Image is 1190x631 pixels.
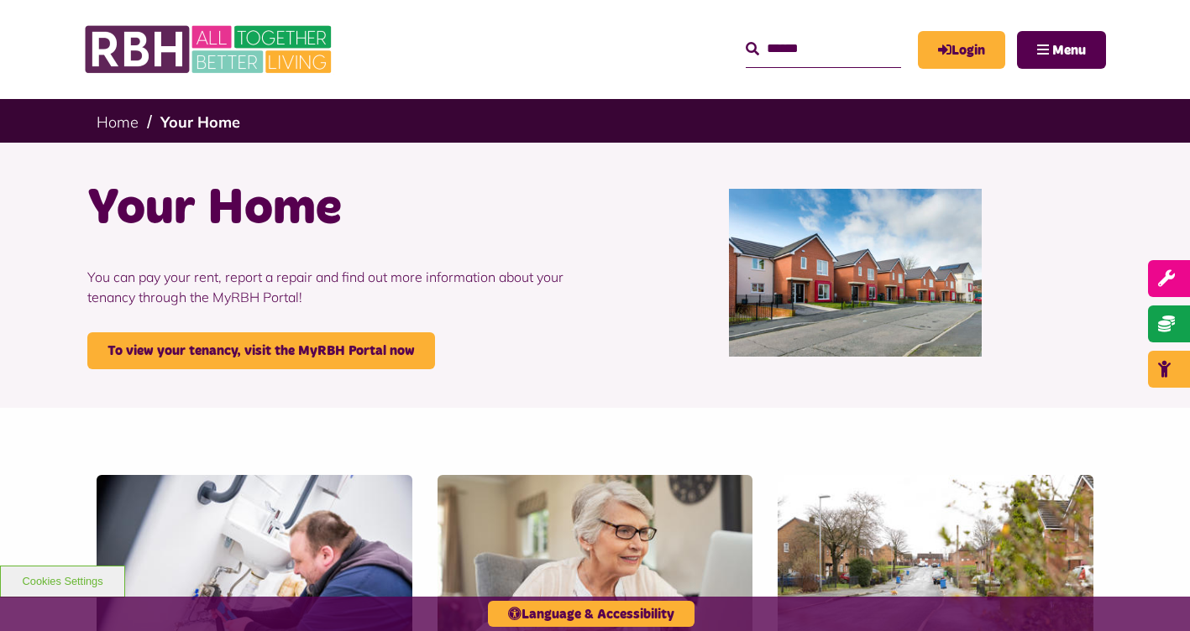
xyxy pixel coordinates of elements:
[87,332,435,369] a: To view your tenancy, visit the MyRBH Portal now
[160,112,240,132] a: Your Home
[1052,44,1086,57] span: Menu
[87,176,583,242] h1: Your Home
[97,112,139,132] a: Home
[729,189,982,357] img: Curzon Road
[1114,555,1190,631] iframe: Netcall Web Assistant for live chat
[87,242,583,332] p: You can pay your rent, report a repair and find out more information about your tenancy through t...
[488,601,695,627] button: Language & Accessibility
[84,17,336,82] img: RBH
[918,31,1005,69] a: MyRBH
[1017,31,1106,69] button: Navigation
